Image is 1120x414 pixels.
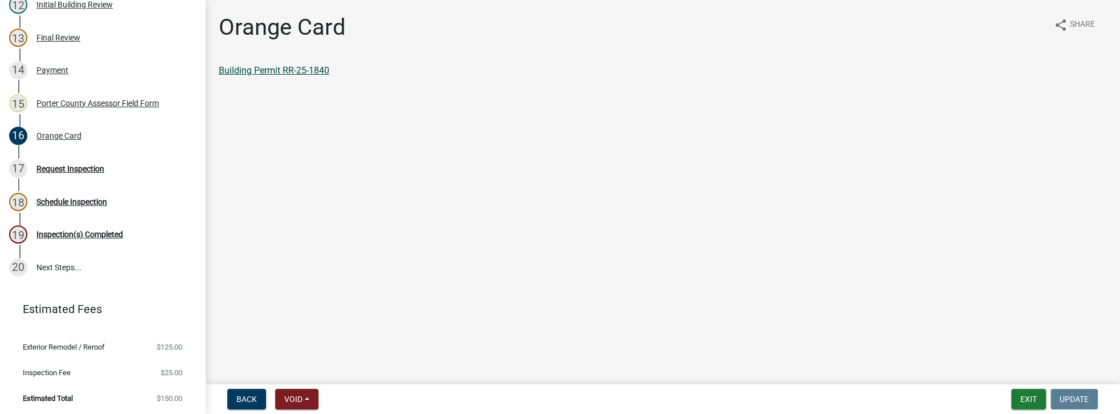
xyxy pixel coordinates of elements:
button: Update [1050,389,1098,409]
span: Back [236,395,257,404]
div: Inspection(s) Completed [36,230,123,238]
button: Exit [1011,389,1046,409]
a: Building Permit RR-25-1840 [219,65,329,76]
span: $150.00 [157,395,182,402]
i: share [1054,18,1068,32]
div: 14 [9,61,27,79]
div: 19 [9,225,27,243]
div: 18 [9,193,27,211]
div: 13 [9,29,27,47]
div: Schedule Inspection [36,198,107,206]
div: Request Inspection [36,165,104,173]
div: Final Review [36,34,80,42]
div: 16 [9,127,27,145]
button: Back [227,389,266,409]
div: Initial Building Review [36,1,113,9]
div: 15 [9,94,27,112]
button: Void [275,389,318,409]
div: 20 [9,258,27,277]
div: 17 [9,160,27,178]
span: Estimated Total [23,395,73,402]
a: Estimated Fees [9,298,187,320]
h1: Orange Card [219,14,346,41]
span: Void [284,395,303,404]
span: Inspection Fee [23,369,71,376]
div: Porter County Assessor Field Form [36,99,159,107]
button: shareShare [1045,14,1104,36]
div: Orange Card [36,132,81,140]
span: Exterior Remodel / Reroof [23,343,105,351]
span: $125.00 [157,343,182,351]
span: Share [1070,18,1095,32]
span: $25.00 [161,369,182,376]
div: Payment [36,66,68,74]
span: Update [1060,395,1089,404]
